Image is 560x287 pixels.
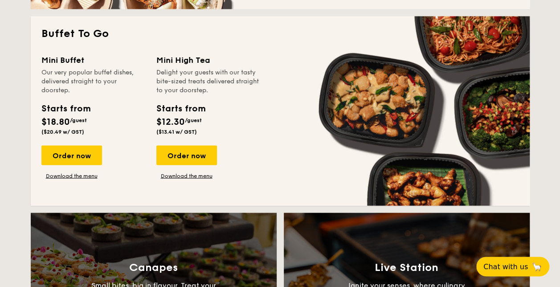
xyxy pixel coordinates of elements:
[476,257,549,276] button: Chat with us🦙
[156,53,261,66] div: Mini High Tea
[156,128,197,135] span: ($13.41 w/ GST)
[41,172,102,179] a: Download the menu
[156,172,217,179] a: Download the menu
[41,27,519,41] h2: Buffet To Go
[41,53,146,66] div: Mini Buffet
[375,261,438,274] h3: Live Station
[156,102,205,115] div: Starts from
[70,117,87,123] span: /guest
[41,116,70,127] span: $18.80
[41,68,146,94] div: Our very popular buffet dishes, delivered straight to your doorstep.
[129,261,178,274] h3: Canapes
[41,145,102,165] div: Order now
[156,116,185,127] span: $12.30
[156,145,217,165] div: Order now
[41,128,84,135] span: ($20.49 w/ GST)
[483,262,528,271] span: Chat with us
[156,68,261,94] div: Delight your guests with our tasty bite-sized treats delivered straight to your doorstep.
[41,102,90,115] div: Starts from
[531,262,542,272] span: 🦙
[185,117,202,123] span: /guest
